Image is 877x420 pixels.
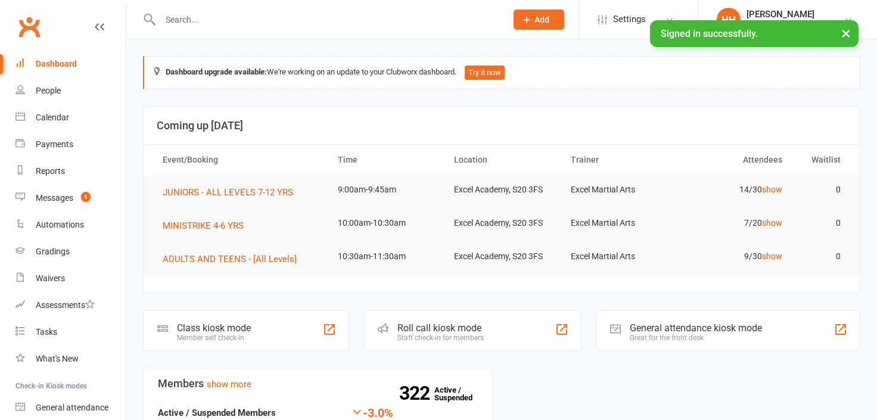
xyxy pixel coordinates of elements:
a: Automations [15,211,126,238]
span: ADULTS AND TEENS - [All Levels] [163,254,297,265]
div: Gradings [36,247,70,256]
div: What's New [36,354,79,363]
a: show [762,218,782,228]
td: 0 [793,209,851,237]
th: Waitlist [793,145,851,175]
td: 0 [793,176,851,204]
a: Waivers [15,265,126,292]
th: Attendees [676,145,793,175]
div: Dashboard [36,59,77,69]
strong: Active / Suspended Members [158,407,276,418]
a: Tasks [15,319,126,346]
div: Class kiosk mode [177,322,251,334]
div: Staff check-in for members [397,334,484,342]
td: Excel Martial Arts [560,209,677,237]
td: Excel Martial Arts [560,242,677,270]
strong: Dashboard upgrade available: [166,67,267,76]
span: MINISTRIKE 4-6 YRS [163,220,244,231]
h3: Members [158,378,478,390]
td: 7/20 [676,209,793,237]
a: Dashboard [15,51,126,77]
span: Signed in successfully. [661,28,758,39]
button: Add [514,10,564,30]
div: -3.0% [349,406,393,419]
td: 9/30 [676,242,793,270]
td: Excel Academy, S20 3FS [443,176,560,204]
div: [PERSON_NAME] [747,9,814,20]
div: HH [717,8,741,32]
a: Payments [15,131,126,158]
span: 1 [81,192,91,202]
th: Location [443,145,560,175]
td: 0 [793,242,851,270]
div: People [36,86,61,95]
div: Great for the front desk [630,334,762,342]
div: Reports [36,166,65,176]
a: show [762,185,782,194]
button: JUNIORS - ALL LEVELS 7-12 YRS [163,185,301,200]
a: Reports [15,158,126,185]
span: Add [534,15,549,24]
span: Settings [613,6,646,33]
th: Event/Booking [152,145,327,175]
button: × [835,20,857,46]
div: General attendance kiosk mode [630,322,762,334]
th: Trainer [560,145,677,175]
a: Messages 1 [15,185,126,211]
td: 10:30am-11:30am [327,242,444,270]
div: Tasks [36,327,57,337]
h3: Coming up [DATE] [157,120,847,132]
td: Excel Academy, S20 3FS [443,209,560,237]
div: Waivers [36,273,65,283]
button: MINISTRIKE 4-6 YRS [163,219,252,233]
td: 14/30 [676,176,793,204]
div: Payments [36,139,73,149]
a: 322Active / Suspended [434,377,487,410]
button: Try it now [465,66,505,80]
a: Clubworx [14,12,44,42]
td: 10:00am-10:30am [327,209,444,237]
a: Assessments [15,292,126,319]
div: Automations [36,220,84,229]
div: Excel Martial Arts [747,20,814,30]
td: 9:00am-9:45am [327,176,444,204]
button: ADULTS AND TEENS - [All Levels] [163,252,305,266]
div: Messages [36,193,73,203]
a: show more [207,379,251,390]
div: Calendar [36,113,69,122]
td: Excel Academy, S20 3FS [443,242,560,270]
div: Assessments [36,300,95,310]
td: Excel Martial Arts [560,176,677,204]
div: We're working on an update to your Clubworx dashboard. [143,56,860,89]
a: Gradings [15,238,126,265]
div: General attendance [36,403,108,412]
a: People [15,77,126,104]
span: JUNIORS - ALL LEVELS 7-12 YRS [163,187,293,198]
a: Calendar [15,104,126,131]
a: show [762,251,782,261]
strong: 322 [399,384,434,402]
div: Member self check-in [177,334,251,342]
input: Search... [157,11,498,28]
th: Time [327,145,444,175]
div: Roll call kiosk mode [397,322,484,334]
a: What's New [15,346,126,372]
